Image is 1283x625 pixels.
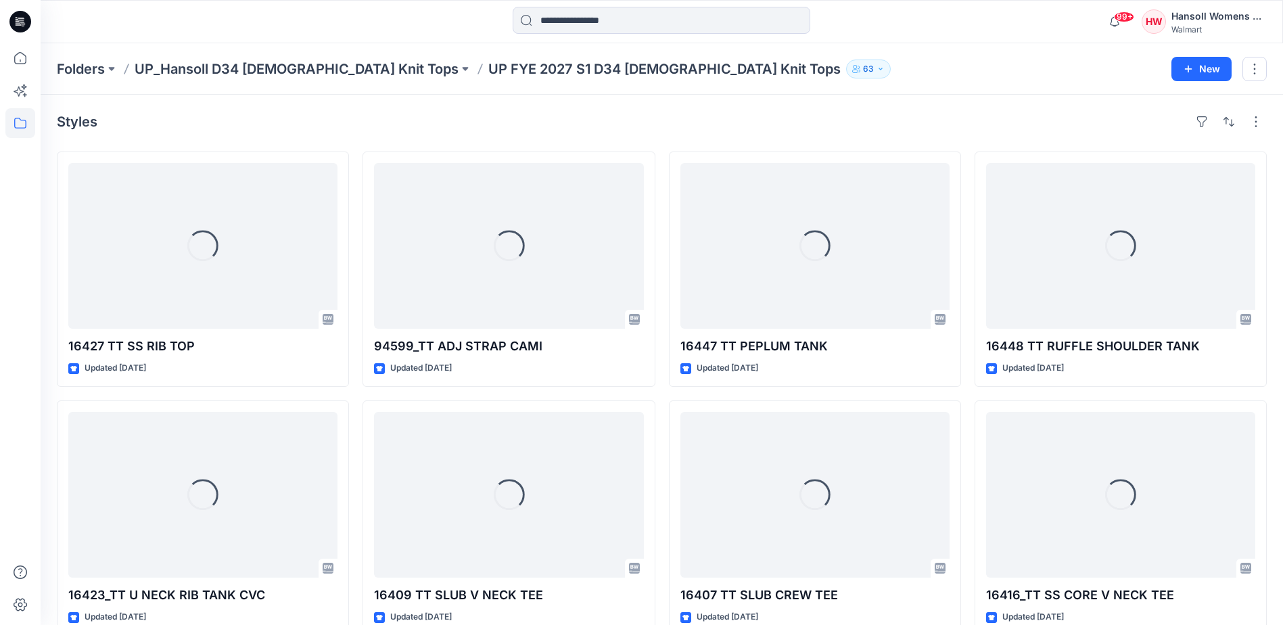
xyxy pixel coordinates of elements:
[390,361,452,375] p: Updated [DATE]
[374,337,643,356] p: 94599_TT ADJ STRAP CAMI
[135,60,459,78] a: UP_Hansoll D34 [DEMOGRAPHIC_DATA] Knit Tops
[1142,9,1166,34] div: HW
[1171,57,1232,81] button: New
[68,337,337,356] p: 16427 TT SS RIB TOP
[986,586,1255,605] p: 16416_TT SS CORE V NECK TEE
[697,610,758,624] p: Updated [DATE]
[680,586,950,605] p: 16407 TT SLUB CREW TEE
[1002,361,1064,375] p: Updated [DATE]
[374,586,643,605] p: 16409 TT SLUB V NECK TEE
[68,586,337,605] p: 16423_TT U NECK RIB TANK CVC
[863,62,874,76] p: 63
[986,337,1255,356] p: 16448 TT RUFFLE SHOULDER TANK
[488,60,841,78] p: UP FYE 2027 S1 D34 [DEMOGRAPHIC_DATA] Knit Tops
[57,60,105,78] a: Folders
[680,337,950,356] p: 16447 TT PEPLUM TANK
[1171,8,1266,24] div: Hansoll Womens Design Team Hansoll
[697,361,758,375] p: Updated [DATE]
[846,60,891,78] button: 63
[390,610,452,624] p: Updated [DATE]
[85,361,146,375] p: Updated [DATE]
[85,610,146,624] p: Updated [DATE]
[57,114,97,130] h4: Styles
[1002,610,1064,624] p: Updated [DATE]
[1114,11,1134,22] span: 99+
[1171,24,1266,34] div: Walmart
